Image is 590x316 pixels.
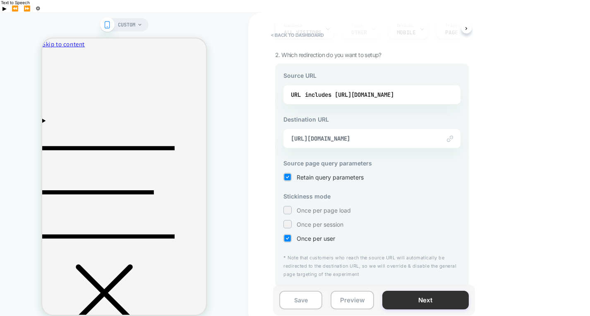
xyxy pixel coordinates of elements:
span: Once per session [297,221,343,228]
span: Retain query parameters [297,174,364,181]
span: Audience [284,23,302,29]
button: Previous [9,5,21,12]
h3: Stickiness mode [283,193,460,200]
span: Once per page load [297,207,351,214]
div: includes [URL][DOMAIN_NAME] [305,89,394,101]
span: Trigger [445,23,461,29]
span: Once per user [297,235,335,242]
h3: Destination URL [283,116,460,123]
span: 2. Which redirection do you want to setup? [275,51,381,58]
button: Save [279,291,322,309]
button: Preview [331,291,374,309]
h3: Source URL [283,72,460,79]
h3: Source page query parameters [283,160,460,167]
p: * Note that customers who reach the source URL will automatically be redirected to the destinatio... [283,254,460,278]
span: CUSTOM [118,18,135,31]
img: edit [447,136,453,142]
div: URL [291,89,453,101]
button: < back to dashboard [267,29,328,42]
span: [URL][DOMAIN_NAME] [291,135,432,142]
button: Settings [33,5,43,12]
button: Forward [21,5,33,12]
button: Next [382,291,469,309]
span: Devices [397,23,413,29]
